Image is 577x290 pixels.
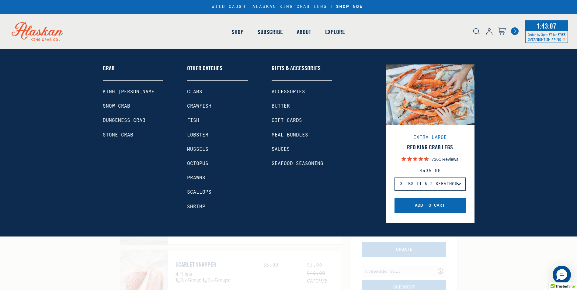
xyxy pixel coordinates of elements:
a: Clams [187,89,248,95]
a: Red King Crab Legs [395,143,466,151]
strong: SHOP NOW [336,4,363,9]
a: Accessories [272,89,332,95]
a: Snow Crab [103,103,164,109]
a: Scallops [187,189,248,195]
a: Crab [103,64,164,81]
span: $435.00 [419,168,441,174]
a: Lobster [187,132,248,138]
a: Octopus [187,161,248,167]
img: Red King Crab Legs [386,51,474,140]
a: About [290,15,318,49]
button: Add to Cart [395,198,466,213]
a: Subscribe [251,15,290,49]
a: Shrimp [187,204,248,210]
span: Extra Large [413,135,447,140]
a: 7361 Reviews [395,154,466,163]
select: Red King Crab Legs Select [395,178,466,191]
a: Shop [225,15,251,49]
span: 1:43:07 [535,20,558,32]
img: account [486,28,492,35]
p: 7361 Reviews [432,156,458,162]
a: Cart [498,27,506,36]
a: Gifts & Accessories [272,64,332,81]
img: search [473,28,480,35]
a: Fish [187,118,248,123]
a: Explore [318,15,352,49]
span: 3 [511,27,519,35]
a: Dungeness Crab [103,118,164,123]
span: Shipping Notice Icon [562,37,565,41]
a: Sauces [272,147,332,152]
a: Butter [272,103,332,109]
div: WILD-CAUGHT ALASKAN KING CRAB LEGS | [212,4,365,9]
span: Order by 3pm ET for FREE OVERNIGHT SHIPPING [528,32,565,41]
img: Alaskan King Crab Co. logo [3,14,71,50]
a: Stone Crab [103,132,164,138]
a: SHOP NOW [334,4,365,9]
div: Messenger Dummy Widget [553,266,571,284]
a: Other Catches [187,64,248,81]
a: Crawfish [187,103,248,109]
a: Mussels [187,147,248,152]
a: Meal Bundles [272,132,332,138]
a: Gift Cards [272,118,332,123]
a: Prawns [187,175,248,181]
a: Seafood Seasoning [272,161,332,167]
span: Add to Cart [415,203,445,208]
a: King [PERSON_NAME] [103,89,164,95]
a: Cart [511,27,519,35]
span: 4.9 out of 5 stars rating in total 7361 reviews. [401,154,429,163]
